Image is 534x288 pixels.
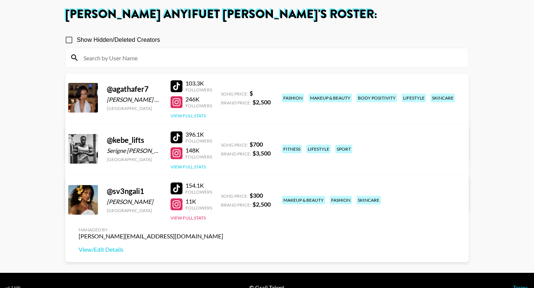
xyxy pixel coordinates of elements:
div: @ kebe_lifts [107,135,162,145]
div: @ agathafer7 [107,84,162,94]
div: body positivity [356,94,397,102]
button: View Full Stats [171,164,206,170]
span: Brand Price: [221,100,251,106]
strong: $ 2,500 [253,201,271,208]
div: lifestyle [306,145,331,153]
h1: [PERSON_NAME] Anyifuet [PERSON_NAME] 's Roster: [65,9,469,20]
div: 246K [185,96,212,103]
div: makeup & beauty [309,94,352,102]
div: [PERSON_NAME] [107,198,162,205]
span: Song Price: [221,91,248,97]
div: Followers [185,138,212,144]
div: Followers [185,205,212,211]
div: Followers [185,87,212,93]
strong: $ 300 [250,192,263,199]
div: lifestyle [402,94,426,102]
div: 11K [185,198,212,205]
div: fitness [282,145,302,153]
div: Serigne [PERSON_NAME] [107,147,162,154]
div: Managed By [79,227,223,232]
span: Song Price: [221,193,248,199]
span: Brand Price: [221,202,251,208]
div: 103.3K [185,80,212,87]
div: 396.1K [185,131,212,138]
span: Show Hidden/Deleted Creators [77,36,160,44]
div: [PERSON_NAME][EMAIL_ADDRESS][DOMAIN_NAME] [79,232,223,240]
div: skincare [431,94,455,102]
strong: $ 3,500 [253,150,271,157]
span: Song Price: [221,142,248,148]
input: Search by User Name [79,52,464,64]
div: [GEOGRAPHIC_DATA] [107,106,162,111]
div: Followers [185,103,212,108]
strong: $ 700 [250,141,263,148]
div: @ sv3ngali1 [107,187,162,196]
div: skincare [356,196,381,204]
div: fashion [330,196,352,204]
div: sport [335,145,352,153]
div: makeup & beauty [282,196,325,204]
strong: $ [250,90,253,97]
button: View Full Stats [171,113,206,118]
a: View/Edit Details [79,246,223,253]
div: Followers [185,154,212,160]
div: 154.1K [185,182,212,189]
div: fashion [282,94,304,102]
div: Followers [185,189,212,195]
div: [GEOGRAPHIC_DATA] [107,157,162,162]
div: [GEOGRAPHIC_DATA] [107,208,162,213]
div: 148K [185,147,212,154]
span: Brand Price: [221,151,251,157]
button: View Full Stats [171,215,206,221]
strong: $ 2,500 [253,98,271,106]
div: [PERSON_NAME] Babuar [PERSON_NAME] [PERSON_NAME] [107,96,162,103]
